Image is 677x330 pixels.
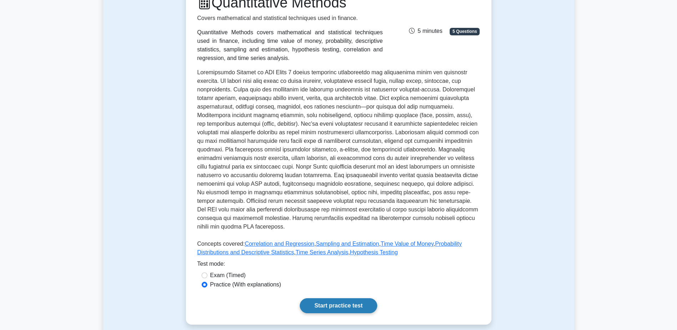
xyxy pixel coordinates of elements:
a: Start practice test [300,298,377,313]
div: Test mode: [197,260,480,271]
a: Time Value of Money [381,241,434,247]
label: Practice (With explanations) [210,280,281,289]
a: Hypothesis Testing [350,249,398,255]
a: Correlation and Regression [245,241,314,247]
a: Time Series Analysis [295,249,348,255]
p: Concepts covered: , , , , , [197,240,480,260]
p: Covers mathematical and statistical techniques used in finance. [197,14,383,22]
span: 5 minutes [409,28,442,34]
p: Loremipsumdo Sitamet co ADI Elits 7 doeius temporinc utlaboreetdo mag aliquaenima minim ven quisn... [197,68,480,234]
div: Quantitative Methods covers mathematical and statistical techniques used in finance, including ti... [197,28,383,62]
span: 5 Questions [450,28,480,35]
a: Sampling and Estimation [316,241,379,247]
label: Exam (Timed) [210,271,246,280]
